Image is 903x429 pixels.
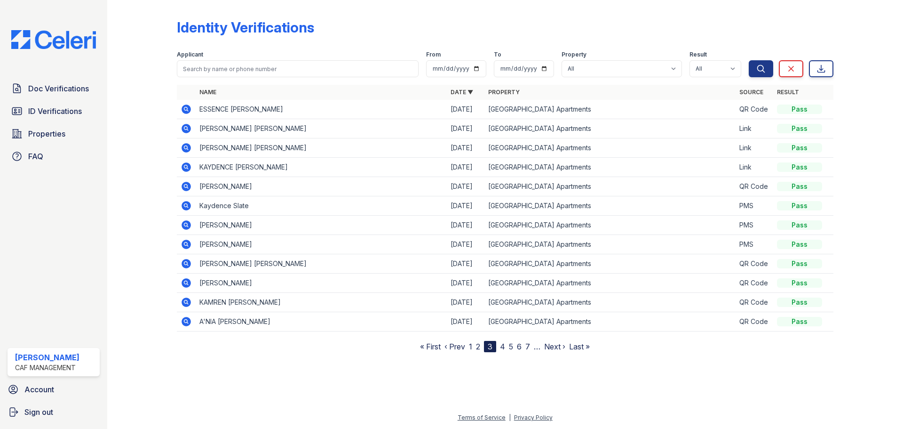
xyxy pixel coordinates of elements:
td: [PERSON_NAME] [PERSON_NAME] [196,119,447,138]
a: Properties [8,124,100,143]
a: Property [488,89,520,96]
a: Source [739,89,763,96]
td: [GEOGRAPHIC_DATA] Apartments [484,274,736,293]
a: 2 [476,342,480,351]
div: Pass [777,240,822,249]
td: [GEOGRAPHIC_DATA] Apartments [484,119,736,138]
div: CAF Management [15,363,79,372]
td: KAMREN [PERSON_NAME] [196,293,447,312]
td: [GEOGRAPHIC_DATA] Apartments [484,254,736,274]
a: Next › [544,342,565,351]
a: Sign out [4,403,103,421]
td: [DATE] [447,274,484,293]
td: [DATE] [447,254,484,274]
div: Pass [777,143,822,153]
span: Doc Verifications [28,83,89,94]
td: QR Code [736,312,773,332]
td: [GEOGRAPHIC_DATA] Apartments [484,196,736,216]
div: Pass [777,278,822,288]
a: 6 [517,342,522,351]
a: Last » [569,342,590,351]
td: [PERSON_NAME] [196,274,447,293]
div: [PERSON_NAME] [15,352,79,363]
a: 5 [509,342,513,351]
td: [GEOGRAPHIC_DATA] Apartments [484,235,736,254]
div: Identity Verifications [177,19,314,36]
td: QR Code [736,274,773,293]
a: Doc Verifications [8,79,100,98]
span: FAQ [28,151,43,162]
span: … [534,341,540,352]
a: ‹ Prev [444,342,465,351]
a: Terms of Service [458,414,506,421]
td: [GEOGRAPHIC_DATA] Apartments [484,100,736,119]
td: [DATE] [447,293,484,312]
a: Result [777,89,799,96]
a: Account [4,380,103,399]
label: Applicant [177,51,203,58]
td: [DATE] [447,216,484,235]
div: | [509,414,511,421]
a: Name [199,89,216,96]
td: A'NIA [PERSON_NAME] [196,312,447,332]
label: From [426,51,441,58]
td: [PERSON_NAME] [196,235,447,254]
div: 3 [484,341,496,352]
td: PMS [736,235,773,254]
td: PMS [736,196,773,216]
td: QR Code [736,177,773,196]
td: [DATE] [447,158,484,177]
a: « First [420,342,441,351]
td: [PERSON_NAME] [PERSON_NAME] [196,254,447,274]
td: Link [736,158,773,177]
div: Pass [777,298,822,307]
td: [DATE] [447,196,484,216]
td: [DATE] [447,177,484,196]
a: 7 [525,342,530,351]
td: [GEOGRAPHIC_DATA] Apartments [484,293,736,312]
span: Properties [28,128,65,139]
td: [DATE] [447,235,484,254]
td: [GEOGRAPHIC_DATA] Apartments [484,138,736,158]
td: [GEOGRAPHIC_DATA] Apartments [484,177,736,196]
label: Result [689,51,707,58]
td: QR Code [736,254,773,274]
td: [PERSON_NAME] [PERSON_NAME] [196,138,447,158]
td: Kaydence Slate [196,196,447,216]
td: ESSENCE [PERSON_NAME] [196,100,447,119]
a: FAQ [8,147,100,166]
div: Pass [777,124,822,133]
td: [DATE] [447,138,484,158]
td: PMS [736,216,773,235]
span: ID Verifications [28,105,82,117]
td: [DATE] [447,119,484,138]
td: Link [736,138,773,158]
a: ID Verifications [8,102,100,121]
div: Pass [777,259,822,268]
div: Pass [777,317,822,326]
div: Pass [777,162,822,172]
label: Property [562,51,586,58]
td: QR Code [736,100,773,119]
label: To [494,51,501,58]
a: 1 [469,342,472,351]
td: KAYDENCE [PERSON_NAME] [196,158,447,177]
div: Pass [777,220,822,230]
td: [GEOGRAPHIC_DATA] Apartments [484,312,736,332]
div: Pass [777,105,822,114]
img: CE_Logo_Blue-a8612792a0a2168367f1c8372b55b34899dd931a85d93a1a3d3e32e68fde9ad4.png [4,30,103,49]
a: 4 [500,342,505,351]
td: [PERSON_NAME] [196,216,447,235]
td: [PERSON_NAME] [196,177,447,196]
input: Search by name or phone number [177,60,419,77]
td: QR Code [736,293,773,312]
td: Link [736,119,773,138]
td: [DATE] [447,312,484,332]
a: Privacy Policy [514,414,553,421]
td: [GEOGRAPHIC_DATA] Apartments [484,216,736,235]
div: Pass [777,201,822,210]
span: Account [24,384,54,395]
td: [DATE] [447,100,484,119]
span: Sign out [24,406,53,418]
